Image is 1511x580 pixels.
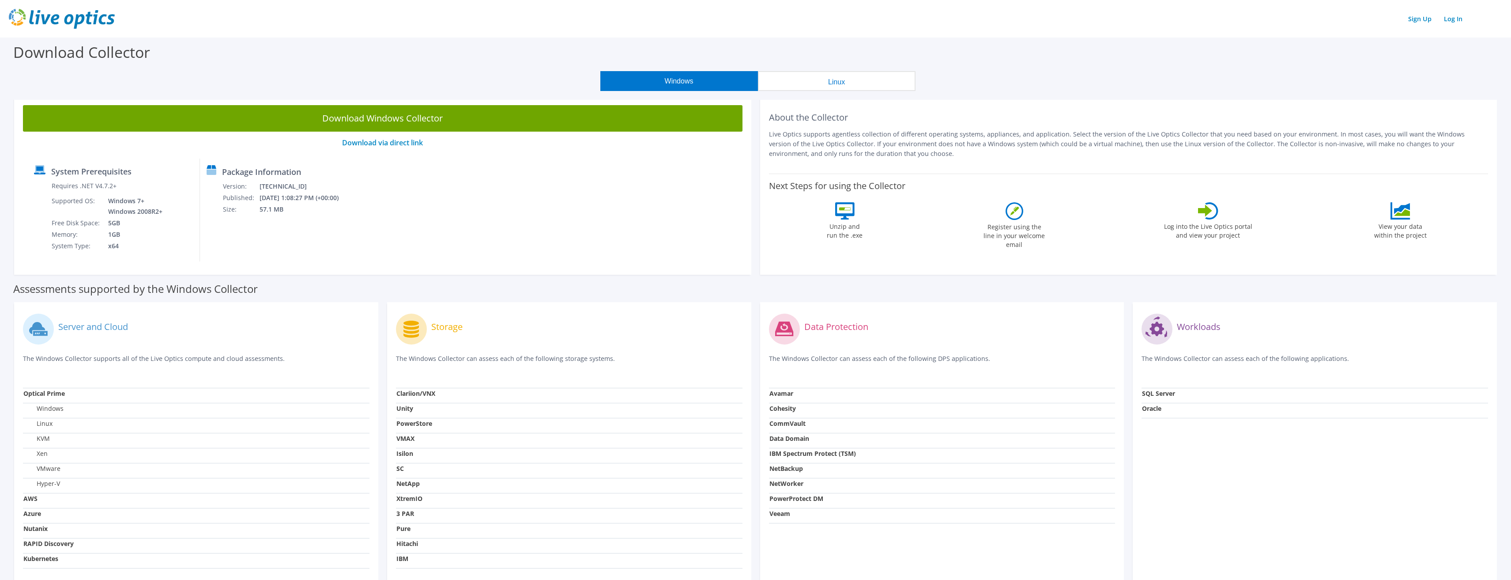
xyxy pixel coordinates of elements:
p: The Windows Collector supports all of the Live Optics compute and cloud assessments. [23,354,369,372]
strong: Veeam [769,509,790,518]
td: 1GB [102,229,164,240]
strong: PowerProtect DM [769,494,823,503]
td: Supported OS: [51,195,102,217]
label: Server and Cloud [58,322,128,331]
label: Windows [23,404,64,413]
strong: Cohesity [769,404,796,413]
a: Download Windows Collector [23,105,742,132]
strong: SQL Server [1142,389,1175,398]
h2: About the Collector [769,112,1488,123]
a: Log In [1439,12,1467,25]
strong: AWS [23,494,38,503]
strong: NetWorker [769,479,803,488]
strong: Unity [396,404,413,413]
strong: PowerStore [396,419,432,428]
td: Free Disk Space: [51,217,102,229]
td: System Type: [51,240,102,252]
td: Published: [222,192,259,204]
strong: Optical Prime [23,389,65,398]
td: 57.1 MB [259,204,350,215]
td: x64 [102,240,164,252]
button: Windows [600,71,758,91]
td: Version: [222,181,259,192]
td: Windows 7+ Windows 2008R2+ [102,195,164,217]
label: View your data within the project [1369,220,1432,240]
strong: RAPID Discovery [23,539,74,548]
label: Xen [23,449,48,458]
label: Data Protection [804,322,868,331]
label: KVM [23,434,50,443]
label: Hyper-V [23,479,60,488]
a: Sign Up [1404,12,1436,25]
strong: SC [396,464,404,473]
strong: Hitachi [396,539,418,548]
td: Memory: [51,229,102,240]
strong: Isilon [396,449,413,458]
button: Linux [758,71,916,91]
strong: Nutanix [23,524,48,533]
label: Requires .NET V4.7.2+ [52,182,117,190]
label: System Prerequisites [51,167,132,176]
strong: Pure [396,524,411,533]
label: Linux [23,419,53,428]
p: The Windows Collector can assess each of the following storage systems. [396,354,742,372]
label: Package Information [222,167,301,176]
p: Live Optics supports agentless collection of different operating systems, appliances, and applica... [769,129,1488,159]
strong: NetApp [396,479,420,488]
strong: CommVault [769,419,806,428]
label: Workloads [1177,322,1221,331]
td: Size: [222,204,259,215]
label: Storage [431,322,463,331]
td: [TECHNICAL_ID] [259,181,350,192]
label: VMware [23,464,60,473]
p: The Windows Collector can assess each of the following DPS applications. [769,354,1115,372]
strong: 3 PAR [396,509,414,518]
strong: VMAX [396,434,414,443]
strong: Azure [23,509,41,518]
label: Register using the line in your welcome email [981,220,1048,249]
strong: Avamar [769,389,793,398]
strong: XtremIO [396,494,422,503]
strong: Clariion/VNX [396,389,435,398]
p: The Windows Collector can assess each of the following applications. [1142,354,1488,372]
label: Log into the Live Optics portal and view your project [1164,220,1253,240]
strong: NetBackup [769,464,803,473]
td: 5GB [102,217,164,229]
strong: Oracle [1142,404,1161,413]
strong: IBM [396,554,408,563]
label: Unzip and run the .exe [825,220,865,240]
label: Next Steps for using the Collector [769,181,905,191]
label: Download Collector [13,42,150,62]
img: live_optics_svg.svg [9,9,115,29]
label: Assessments supported by the Windows Collector [13,284,258,293]
strong: Data Domain [769,434,809,443]
td: [DATE] 1:08:27 PM (+00:00) [259,192,350,204]
a: Download via direct link [342,138,423,148]
strong: IBM Spectrum Protect (TSM) [769,449,856,458]
strong: Kubernetes [23,554,58,563]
